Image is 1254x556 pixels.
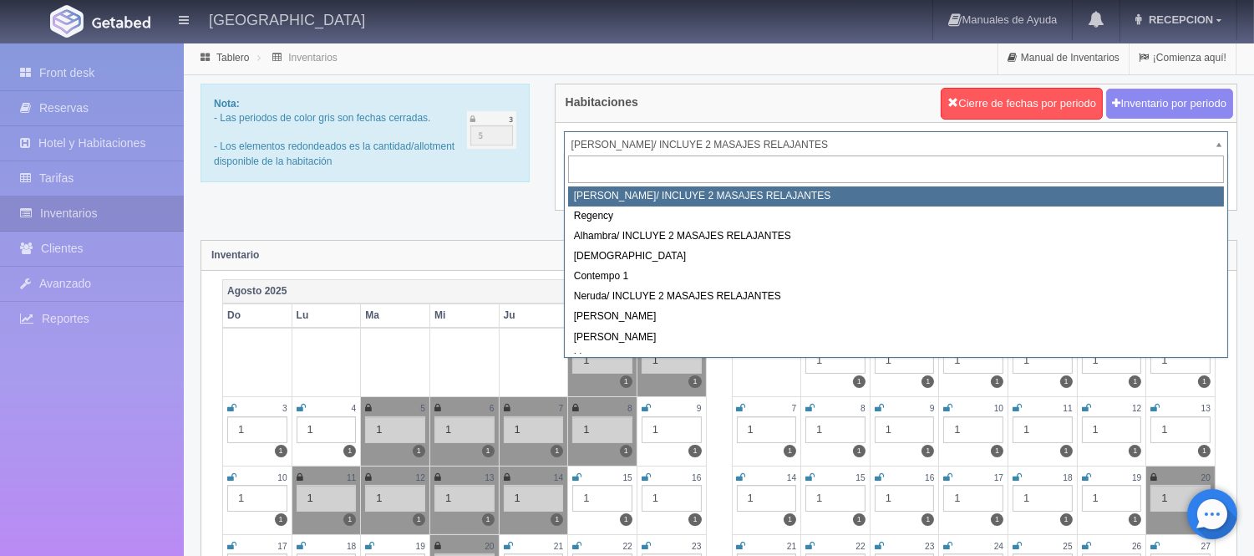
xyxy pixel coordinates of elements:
div: [PERSON_NAME] [568,328,1224,348]
div: Neruda/ INCLUYE 2 MASAJES RELAJANTES [568,287,1224,307]
div: Contempo 1 [568,267,1224,287]
div: Alhambra/ INCLUYE 2 MASAJES RELAJANTES [568,227,1224,247]
div: [PERSON_NAME] [568,307,1224,327]
div: Lino [568,348,1224,368]
div: Regency [568,207,1224,227]
div: [PERSON_NAME]/ INCLUYE 2 MASAJES RELAJANTES [568,186,1224,207]
div: [DEMOGRAPHIC_DATA] [568,247,1224,267]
